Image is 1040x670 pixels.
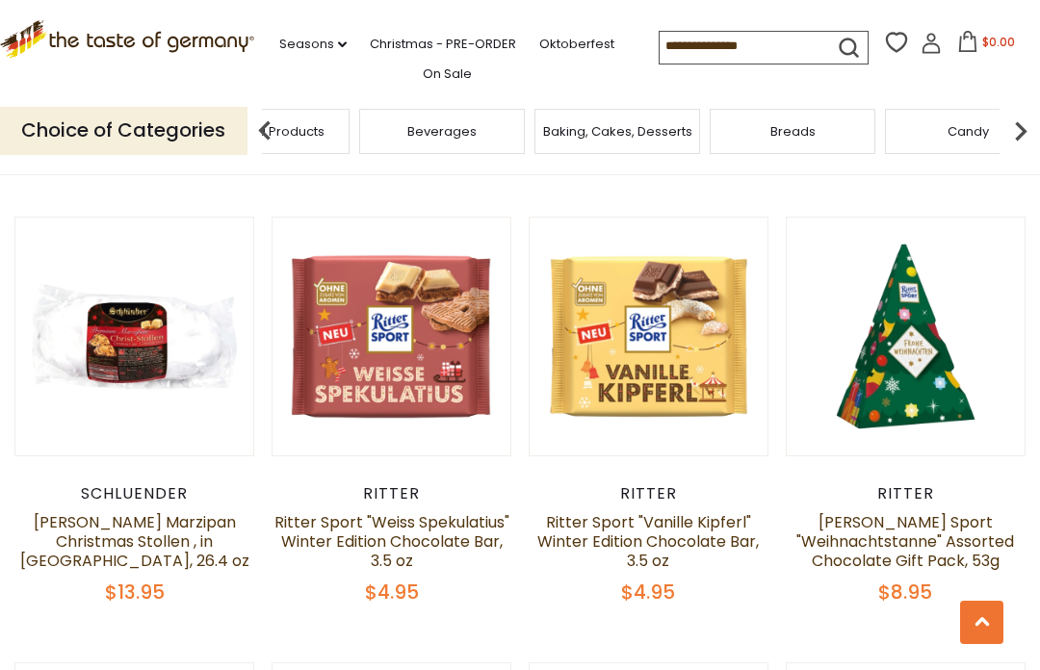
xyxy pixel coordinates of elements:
[537,511,759,572] a: Ritter Sport "Vanille Kipferl" Winter Edition Chocolate Bar, 3.5 oz
[273,218,510,455] img: Ritter Sport "Weiss Spekulatius" Winter Edition Chocolate Bar, 3.5 oz
[946,31,1027,60] button: $0.00
[370,34,516,55] a: Christmas - PRE-ORDER
[529,484,768,503] div: Ritter
[982,34,1015,50] span: $0.00
[786,484,1026,503] div: Ritter
[543,124,692,139] a: Baking, Cakes, Desserts
[770,124,816,139] a: Breads
[530,218,767,455] img: Ritter Sport "Vanille Kipferl" Winter Edition Chocolate Bar, 3.5 oz
[1001,112,1040,150] img: next arrow
[272,484,511,503] div: Ritter
[796,511,1014,572] a: [PERSON_NAME] Sport "Weihnachtstanne" Assorted Chocolate Gift Pack, 53g
[274,511,509,572] a: Ritter Sport "Weiss Spekulatius" Winter Edition Chocolate Bar, 3.5 oz
[365,579,419,606] span: $4.95
[14,484,254,503] div: Schluender
[105,579,165,606] span: $13.95
[246,112,284,150] img: previous arrow
[787,218,1025,455] img: Ritter Sport "Weihnachtstanne" Assorted Chocolate Gift Pack, 53g
[279,34,347,55] a: Seasons
[621,579,675,606] span: $4.95
[423,64,472,85] a: On Sale
[407,124,477,139] a: Beverages
[15,218,253,455] img: Schluender Marzipan Christmas Stollen , in Cello, 26.4 oz
[539,34,614,55] a: Oktoberfest
[948,124,989,139] a: Candy
[878,579,932,606] span: $8.95
[20,511,249,572] a: [PERSON_NAME] Marzipan Christmas Stollen , in [GEOGRAPHIC_DATA], 26.4 oz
